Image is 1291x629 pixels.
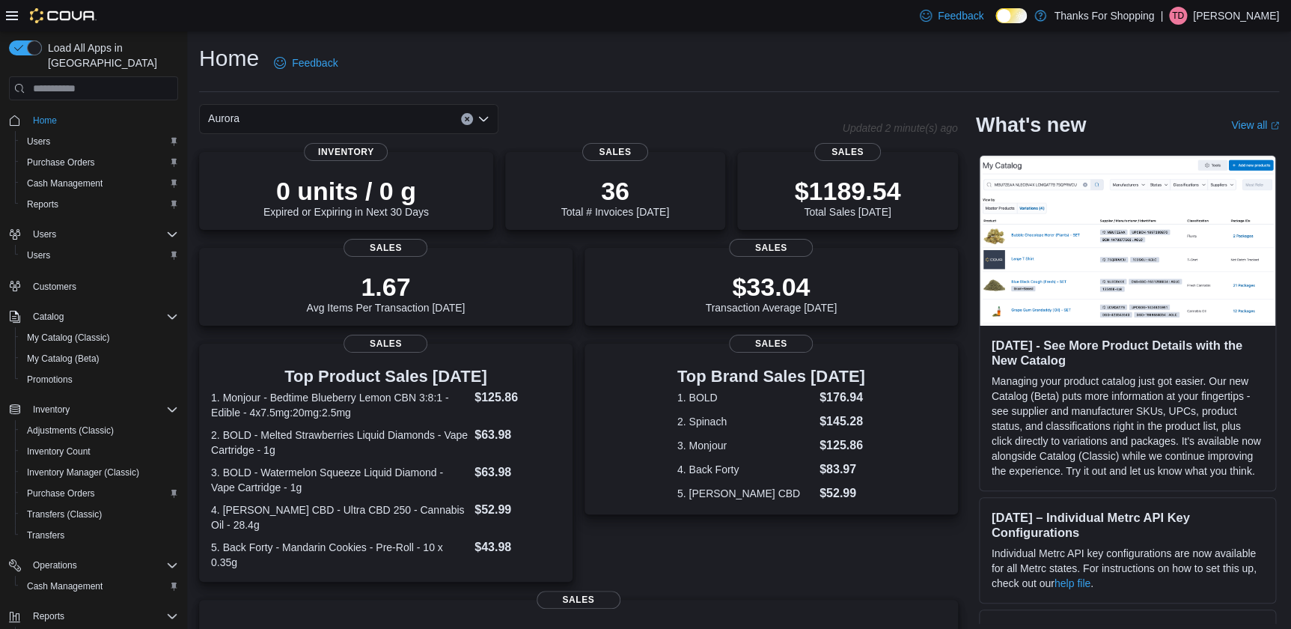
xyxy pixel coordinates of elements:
button: Reports [27,607,70,625]
h3: [DATE] – Individual Metrc API Key Configurations [992,510,1263,540]
dd: $63.98 [474,464,561,481]
p: Updated 2 minute(s) ago [842,122,957,134]
dt: 1. Monjour - Bedtime Blueberry Lemon CBN 3:8:1 - Edible - 4x7.5mg:20mg:2.5mg [211,390,469,420]
a: Reports [21,195,64,213]
span: Promotions [27,374,73,386]
span: Reports [27,198,58,210]
button: Home [3,109,184,131]
span: Inventory Count [21,443,178,461]
span: Transfers [21,526,178,544]
p: Managing your product catalog just got easier. Our new Catalog (Beta) puts more information at yo... [992,374,1263,478]
a: Inventory Manager (Classic) [21,464,145,481]
button: Users [3,224,184,245]
a: Purchase Orders [21,154,101,171]
span: Purchase Orders [27,157,95,168]
p: [PERSON_NAME] [1193,7,1279,25]
span: Users [27,225,178,243]
button: Operations [27,556,83,574]
span: Catalog [33,311,64,323]
button: Users [15,131,184,152]
p: Thanks For Shopping [1054,7,1154,25]
span: Reports [21,195,178,213]
span: Dark Mode [995,23,996,24]
a: Customers [27,278,82,296]
span: Aurora [208,109,239,127]
div: Transaction Average [DATE] [705,272,837,314]
div: Total # Invoices [DATE] [561,176,669,218]
a: Inventory Count [21,443,97,461]
dd: $63.98 [474,426,561,444]
dd: $125.86 [820,437,865,455]
span: Reports [33,610,64,622]
p: Individual Metrc API key configurations are now available for all Metrc states. For instructions ... [992,546,1263,591]
button: Inventory Count [15,441,184,462]
a: Adjustments (Classic) [21,422,120,440]
div: Total Sales [DATE] [794,176,900,218]
a: Transfers (Classic) [21,505,108,523]
span: Customers [27,276,178,295]
span: My Catalog (Beta) [21,350,178,368]
dt: 5. Back Forty - Mandarin Cookies - Pre-Roll - 10 x 0.35g [211,540,469,570]
dd: $125.86 [474,389,561,407]
span: Promotions [21,371,178,389]
img: Cova [30,8,97,23]
span: Feedback [938,8,983,23]
span: Users [27,249,50,261]
span: Sales [344,239,427,257]
div: Avg Items Per Transaction [DATE] [306,272,465,314]
span: Inventory Manager (Classic) [27,467,139,478]
button: Users [27,225,62,243]
h3: Top Product Sales [DATE] [211,368,561,386]
span: Adjustments (Classic) [21,422,178,440]
dt: 4. [PERSON_NAME] CBD - Ultra CBD 250 - Cannabis Oil - 28.4g [211,502,469,532]
span: Reports [27,607,178,625]
a: My Catalog (Classic) [21,329,116,347]
a: View allExternal link [1231,119,1279,131]
p: 36 [561,176,669,206]
dd: $176.94 [820,389,865,407]
span: Users [21,133,178,151]
h2: What's new [976,113,1086,137]
span: My Catalog (Classic) [21,329,178,347]
a: Feedback [914,1,989,31]
span: Operations [33,559,77,571]
button: Inventory Manager (Classic) [15,462,184,483]
span: Cash Management [21,577,178,595]
span: Home [33,115,57,127]
span: Load All Apps in [GEOGRAPHIC_DATA] [42,40,178,70]
span: My Catalog (Beta) [27,353,100,365]
span: Users [27,136,50,148]
button: Transfers (Classic) [15,504,184,525]
dd: $83.97 [820,461,865,478]
p: $1189.54 [794,176,900,206]
span: Feedback [292,55,338,70]
span: Sales [537,591,620,609]
div: Expired or Expiring in Next 30 Days [263,176,429,218]
button: Adjustments (Classic) [15,420,184,441]
button: Open list of options [477,113,489,125]
span: Users [21,246,178,264]
span: Sales [582,143,648,161]
a: My Catalog (Beta) [21,350,106,368]
span: Transfers (Classic) [27,508,102,520]
dt: 2. Spinach [677,414,814,429]
dt: 1. BOLD [677,390,814,405]
h3: [DATE] - See More Product Details with the New Catalog [992,338,1263,368]
a: Users [21,133,56,151]
span: Cash Management [21,174,178,192]
span: Inventory [27,401,178,419]
button: Catalog [27,308,70,326]
span: Purchase Orders [21,484,178,502]
button: Purchase Orders [15,483,184,504]
dd: $52.99 [820,484,865,502]
p: $33.04 [705,272,837,302]
span: Sales [814,143,880,161]
dt: 3. BOLD - Watermelon Squeeze Liquid Diamond - Vape Cartridge - 1g [211,465,469,495]
a: Home [27,112,63,130]
button: Inventory [3,399,184,420]
dd: $145.28 [820,413,865,431]
span: Sales [344,335,427,353]
p: 0 units / 0 g [263,176,429,206]
span: Purchase Orders [21,154,178,171]
button: Cash Management [15,576,184,597]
